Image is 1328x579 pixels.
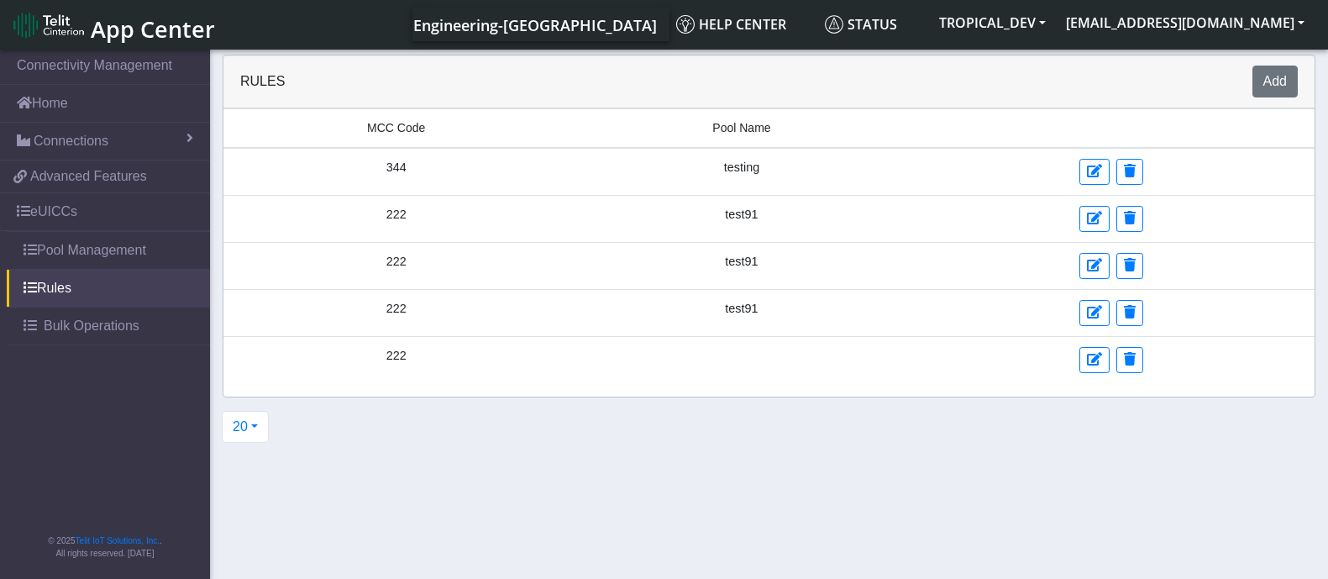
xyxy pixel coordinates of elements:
a: Rules [7,270,210,307]
a: Telit IoT Solutions, Inc. [76,536,160,545]
td: 222 [223,243,569,290]
span: Status [825,15,897,34]
td: test91 [569,196,914,243]
div: Rules [228,71,769,92]
span: Help center [676,15,786,34]
button: 20 [222,411,269,443]
img: status.svg [825,15,843,34]
td: 344 [223,148,569,196]
button: Add [1252,66,1298,97]
a: Status [818,8,929,41]
td: 222 [223,196,569,243]
img: knowledge.svg [676,15,695,34]
a: Help center [669,8,818,41]
span: Pool Name [712,119,770,137]
span: App Center [91,13,215,45]
a: App Center [13,7,213,43]
a: Bulk Operations [7,308,210,345]
td: test91 [569,290,914,337]
span: Advanced Features [30,166,147,187]
td: test91 [569,243,914,290]
span: Connections [34,131,108,151]
button: [EMAIL_ADDRESS][DOMAIN_NAME] [1056,8,1315,38]
span: Engineering-[GEOGRAPHIC_DATA] [413,15,657,35]
a: Pool Management [7,232,210,269]
img: logo-telit-cinterion-gw-new.png [13,12,84,39]
a: Your current platform instance [412,8,656,41]
span: MCC Code [367,119,425,137]
button: TROPICAL_DEV [929,8,1056,38]
td: 222 [223,337,569,384]
td: testing [569,148,914,196]
td: 222 [223,290,569,337]
span: Bulk Operations [44,316,139,336]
